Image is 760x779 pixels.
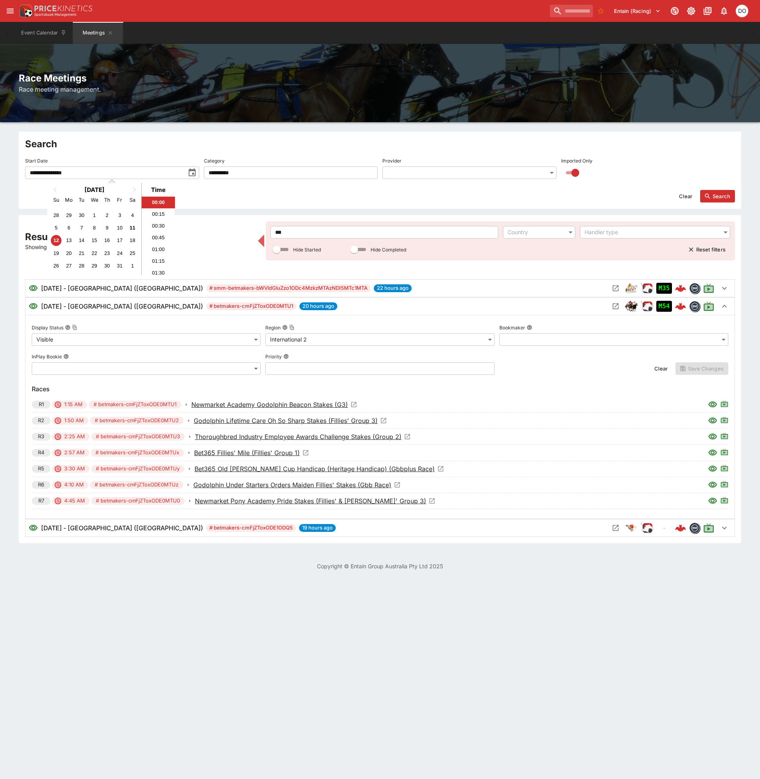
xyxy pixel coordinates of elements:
[625,300,638,313] div: horse_racing
[193,480,401,490] a: Open Event
[59,481,88,489] span: 4:10 AM
[720,464,728,472] svg: Live
[91,497,185,505] span: # betmakers-cmFjZToxODE0MTU0
[25,243,253,251] p: Showing 3 of 113 results
[76,235,87,246] div: Choose Tuesday, October 14th, 2025
[47,186,141,193] h2: [DATE]
[689,301,700,312] div: betmakers
[374,284,412,292] span: 22 hours ago
[684,4,698,18] button: Toggle light/dark mode
[127,248,138,258] div: Choose Saturday, October 25th, 2025
[720,480,728,488] svg: Live
[127,260,138,271] div: Choose Saturday, November 1st, 2025
[89,401,181,408] span: # betmakers-cmFjZToxODE0MTU1
[689,283,700,294] div: betmakers
[102,235,112,246] div: Choose Thursday, October 16th, 2025
[674,190,697,202] button: Clear
[34,13,77,16] img: Sportsbook Management
[708,448,717,457] svg: Visible
[59,401,87,408] span: 1:15 AM
[19,72,741,84] h2: Race Meetings
[194,416,378,425] p: Godolphin Lifetime Care Oh So Sharp Stakes (Fillies' Group 3)
[89,222,99,233] div: Choose Wednesday, October 8th, 2025
[76,260,87,271] div: Choose Tuesday, October 28th, 2025
[64,222,74,233] div: Choose Monday, October 6th, 2025
[609,522,622,534] button: Open Meeting
[675,301,686,312] img: logo-cerberus--red.svg
[144,186,173,193] div: Time
[720,432,728,440] svg: Live
[708,464,717,474] svg: Visible
[703,301,714,312] svg: Live
[90,481,183,489] span: # betmakers-cmFjZToxODE0MTUz
[64,260,74,271] div: Choose Monday, October 27th, 2025
[142,208,175,220] li: 00:15
[33,433,49,441] span: R3
[690,523,700,533] img: betmakers.png
[499,324,525,331] p: Bookmaker
[191,400,348,409] p: Newmarket Academy Godolphin Beacon Stakes (G3)
[127,222,138,233] div: Choose Saturday, October 11th, 2025
[550,5,593,17] input: search
[33,465,49,473] span: R5
[703,522,714,533] svg: Live
[195,464,435,474] p: Bet365 Old [PERSON_NAME] Cup Handicap (Heritage Handicap) (Gbbplus Race)
[59,433,90,441] span: 2:25 AM
[73,22,123,44] button: Meetings
[50,209,139,272] div: Month October, 2025
[89,248,99,258] div: Choose Wednesday, October 22nd, 2025
[64,248,74,258] div: Choose Monday, October 20th, 2025
[51,195,61,205] div: Sunday
[32,324,63,331] p: Display Status
[114,222,125,233] div: Choose Friday, October 10th, 2025
[32,333,261,346] div: Visible
[736,5,748,17] div: Daniel Olerenshaw
[690,283,700,293] img: betmakers.png
[720,400,728,408] svg: Live
[720,416,728,424] svg: Live
[195,432,411,441] a: Open Event
[625,522,638,534] img: greyhound_racing.png
[299,524,336,532] span: 19 hours ago
[733,2,751,20] button: Daniel Olerenshaw
[720,448,728,456] svg: Live
[625,522,638,534] div: greyhound_racing
[59,449,89,457] span: 2:57 AM
[708,400,717,409] svg: Visible
[114,210,125,221] div: Choose Friday, October 3rd, 2025
[34,497,49,505] span: R7
[641,300,653,313] img: racing.png
[17,3,33,19] img: PriceKinetics Logo
[142,244,175,255] li: 01:00
[585,228,718,236] div: Handler type
[51,260,61,271] div: Choose Sunday, October 26th, 2025
[102,195,112,205] div: Thursday
[708,416,717,425] svg: Visible
[65,325,70,330] button: Display StatusCopy To Clipboard
[59,465,90,473] span: 3:30 AM
[76,248,87,258] div: Choose Tuesday, October 21st, 2025
[91,449,184,457] span: # betmakers-cmFjZToxODE0MTUx
[114,195,125,205] div: Friday
[64,195,74,205] div: Monday
[185,166,199,180] button: toggle date time picker
[641,282,653,295] div: ParallelRacing Handler
[675,522,686,533] img: logo-cerberus--red.svg
[195,496,426,506] p: Newmarket Pony Academy Pride Stakes (Fillies' & [PERSON_NAME]' Group 3)
[206,524,296,532] span: # betmakers-cmFjZToxODE1ODQ5
[72,325,77,330] button: Copy To Clipboard
[63,354,69,359] button: InPlay Bookie
[76,210,87,221] div: Choose Tuesday, September 30th, 2025
[64,210,74,221] div: Choose Monday, September 29th, 2025
[206,302,296,310] span: # betmakers-cmFjZToxODE0MTU1
[299,302,337,310] span: 20 hours ago
[527,325,532,330] button: Bookmaker
[625,282,638,295] div: harness_racing
[204,157,225,164] p: Category
[656,283,672,294] div: Imported to Jetbet as CLOSE
[90,417,184,425] span: # betmakers-cmFjZToxODE0MTU2
[206,284,371,292] span: # smm-betmakers-bWVldGluZzo1ODc4MzkzMTAzNDI5MTc1MTA
[282,325,288,330] button: RegionCopy To Clipboard
[102,210,112,221] div: Choose Thursday, October 2nd, 2025
[265,353,282,360] p: Priority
